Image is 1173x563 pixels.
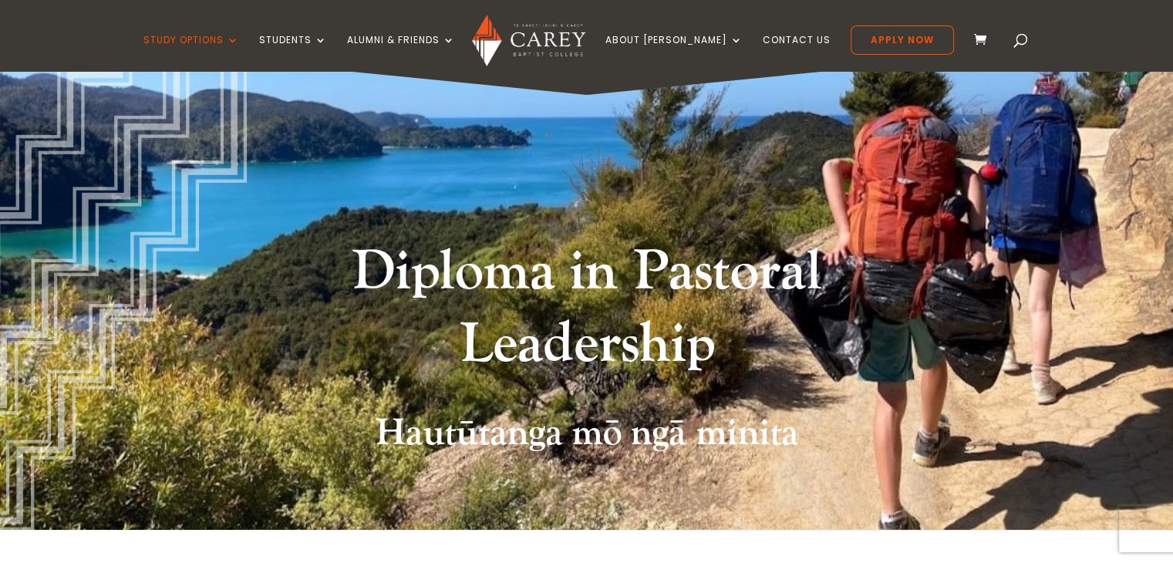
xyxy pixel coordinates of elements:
a: About [PERSON_NAME] [605,35,743,71]
h2: Hautūtanga mō ngā minita [170,411,1003,464]
img: Carey Baptist College [472,15,585,66]
a: Study Options [143,35,239,71]
a: Alumni & Friends [347,35,455,71]
a: Students [259,35,327,71]
a: Apply Now [851,25,954,55]
h1: Diploma in Pastoral Leadership [298,236,876,388]
a: Contact Us [763,35,831,71]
